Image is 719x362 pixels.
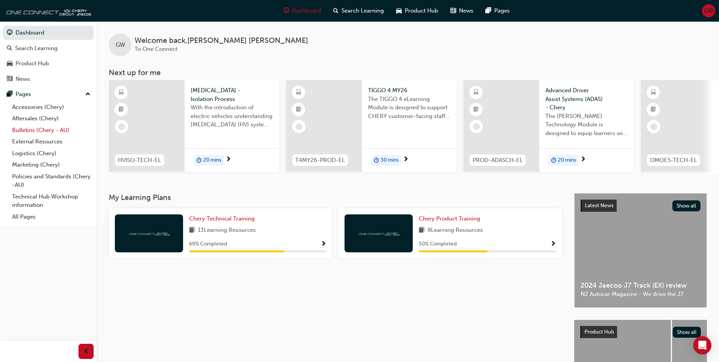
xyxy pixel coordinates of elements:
span: book-icon [419,226,425,235]
button: Show Progress [550,239,556,249]
span: up-icon [85,90,91,99]
span: search-icon [7,45,12,52]
span: pages-icon [7,91,13,98]
span: GW [116,41,125,49]
a: HVISO-TECH-EL[MEDICAL_DATA] - Isolation ProcessWith the introduction of electric vehicles underst... [109,80,279,172]
span: learningResourceType_ELEARNING-icon [296,88,301,98]
img: oneconnect [128,230,170,237]
span: pages-icon [486,6,491,16]
span: 8 Learning Resources [428,226,483,235]
span: 30 mins [381,156,399,165]
span: Show Progress [321,241,326,248]
span: duration-icon [196,156,202,165]
span: next-icon [403,156,409,163]
span: guage-icon [7,30,13,36]
span: GW [704,6,713,15]
span: News [459,6,473,15]
span: 69 % Completed [189,240,227,249]
span: next-icon [226,156,231,163]
a: PROD-ADASCH-ELAdvanced Driver Assist Systems (ADAS) - CheryThe [PERSON_NAME] Technology Module is... [464,80,634,172]
span: search-icon [333,6,338,16]
a: Chery Technical Training [189,214,258,223]
span: Show Progress [550,241,556,248]
a: guage-iconDashboard [277,3,327,19]
a: T4MY26-PROD-ELTIGGO 4 MY26The TIGGO 4 eLearning Module is designed to support CHERY customer-faci... [286,80,457,172]
span: next-icon [580,156,586,163]
a: External Resources [9,136,94,148]
span: booktick-icon [296,105,301,115]
span: Product Hub [584,329,614,335]
span: With the introduction of electric vehicles understanding [MEDICAL_DATA] (HV) systems is critical ... [191,103,273,129]
span: Latest News [585,202,614,209]
span: duration-icon [551,156,556,165]
span: HVISO-TECH-EL [118,156,161,165]
span: 2024 Jaecoo J7 Track (EX) review [581,281,700,290]
span: 20 mins [558,156,576,165]
a: News [3,72,94,86]
span: The TIGGO 4 eLearning Module is designed to support CHERY customer-facing staff with the product ... [368,95,451,121]
span: learningResourceType_ELEARNING-icon [473,88,479,98]
span: NZ Autocar Magazine - We drive the J7. [581,290,700,299]
span: 13 Learning Resources [198,226,256,235]
span: Advanced Driver Assist Systems (ADAS) - Chery [545,86,628,112]
span: Welcome back , [PERSON_NAME] [PERSON_NAME] [135,36,308,45]
span: learningResourceType_ELEARNING-icon [651,88,656,98]
span: learningResourceType_ELEARNING-icon [119,88,124,98]
div: News [16,75,30,83]
div: Product Hub [16,59,49,68]
button: Show all [672,200,701,211]
span: news-icon [450,6,456,16]
a: Policies and Standards (Chery -AU) [9,171,94,191]
a: Dashboard [3,26,94,40]
span: Product Hub [405,6,438,15]
span: Dashboard [292,6,321,15]
a: Accessories (Chery) [9,101,94,113]
span: learningRecordVerb_NONE-icon [118,123,125,130]
span: Pages [494,6,510,15]
span: 50 % Completed [419,240,457,249]
span: Chery Technical Training [189,215,255,222]
span: booktick-icon [119,105,124,115]
a: Logistics (Chery) [9,148,94,159]
span: booktick-icon [473,105,479,115]
button: Show all [673,327,701,338]
span: The [PERSON_NAME] Technology Module is designed to equip learners with essential knowledge about ... [545,112,628,138]
span: OMOE5-TECH-EL [650,156,697,165]
a: Product Hub [3,57,94,71]
span: news-icon [7,76,13,83]
a: Marketing (Chery) [9,159,94,171]
span: duration-icon [374,156,379,165]
a: Technical Hub Workshop information [9,191,94,211]
span: car-icon [7,60,13,67]
a: pages-iconPages [479,3,516,19]
a: Latest NewsShow all2024 Jaecoo J7 Track (EX) reviewNZ Autocar Magazine - We drive the J7. [574,193,707,308]
span: Chery Product Training [419,215,480,222]
span: PROD-ADASCH-EL [473,156,523,165]
span: T4MY26-PROD-EL [295,156,345,165]
div: Search Learning [15,44,58,53]
span: learningRecordVerb_NONE-icon [650,123,657,130]
span: prev-icon [83,347,89,356]
button: Pages [3,87,94,101]
a: Aftersales (Chery) [9,113,94,124]
span: book-icon [189,226,195,235]
a: car-iconProduct Hub [390,3,444,19]
span: learningRecordVerb_NONE-icon [473,123,480,130]
span: To One Connect [135,46,177,52]
img: oneconnect [358,230,399,237]
a: Chery Product Training [419,214,483,223]
span: guage-icon [284,6,289,16]
a: Product HubShow all [580,326,701,338]
div: Open Intercom Messenger [693,336,711,354]
span: learningRecordVerb_NONE-icon [296,123,302,130]
a: Search Learning [3,41,94,55]
img: oneconnect [4,3,91,18]
h3: Next up for me [97,68,719,77]
a: news-iconNews [444,3,479,19]
button: Show Progress [321,239,326,249]
h3: My Learning Plans [109,193,562,202]
a: search-iconSearch Learning [327,3,390,19]
span: 20 mins [203,156,221,165]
